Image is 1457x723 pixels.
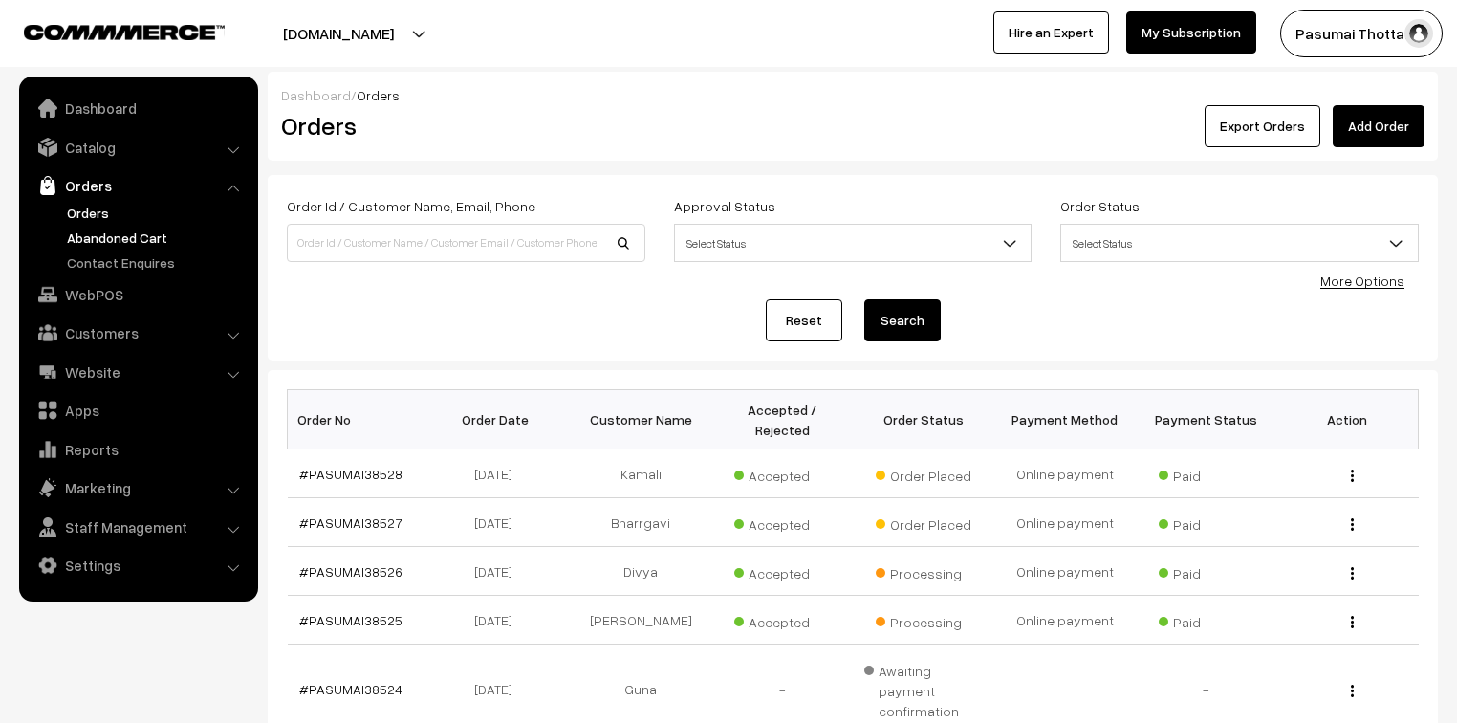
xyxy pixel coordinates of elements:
a: Website [24,355,251,389]
th: Action [1277,390,1419,449]
h2: Orders [281,111,643,141]
th: Order No [288,390,429,449]
a: Hire an Expert [993,11,1109,54]
a: Apps [24,393,251,427]
span: Order Placed [876,510,971,535]
a: #PASUMAI38528 [299,466,402,482]
td: Online payment [994,547,1136,596]
span: Select Status [674,224,1033,262]
img: Menu [1351,470,1354,482]
span: Accepted [734,607,830,632]
a: Dashboard [281,87,351,103]
td: Online payment [994,449,1136,498]
span: Processing [876,607,971,632]
span: Paid [1159,510,1254,535]
a: Marketing [24,471,251,505]
label: Approval Status [674,196,775,216]
div: / [281,85,1424,105]
a: Orders [62,203,251,223]
span: Orders [357,87,400,103]
th: Payment Status [1136,390,1277,449]
a: Contact Enquires [62,252,251,273]
a: My Subscription [1126,11,1256,54]
span: Accepted [734,461,830,486]
a: Orders [24,168,251,203]
a: Reset [766,299,842,341]
button: Pasumai Thotta… [1280,10,1443,57]
a: More Options [1320,273,1404,289]
button: Export Orders [1205,105,1320,147]
img: COMMMERCE [24,25,225,39]
a: #PASUMAI38524 [299,681,402,697]
td: Online payment [994,596,1136,645]
span: Paid [1159,607,1254,632]
img: user [1404,19,1433,48]
th: Customer Name [570,390,711,449]
span: Awaiting payment confirmation [864,656,983,721]
td: [DATE] [428,547,570,596]
a: Reports [24,432,251,467]
td: Online payment [994,498,1136,547]
a: #PASUMAI38526 [299,563,402,580]
a: Catalog [24,130,251,164]
a: Dashboard [24,91,251,125]
td: Bharrgavi [570,498,711,547]
th: Order Date [428,390,570,449]
label: Order Id / Customer Name, Email, Phone [287,196,535,216]
input: Order Id / Customer Name / Customer Email / Customer Phone [287,224,645,262]
td: [DATE] [428,498,570,547]
td: [DATE] [428,596,570,645]
td: [PERSON_NAME] [570,596,711,645]
span: Select Status [675,227,1032,260]
span: Select Status [1061,227,1418,260]
a: Add Order [1333,105,1424,147]
img: Menu [1351,567,1354,580]
img: Menu [1351,616,1354,628]
label: Order Status [1060,196,1140,216]
span: Accepted [734,510,830,535]
a: Customers [24,316,251,350]
a: #PASUMAI38527 [299,515,402,531]
span: Processing [876,559,971,583]
td: [DATE] [428,449,570,498]
th: Accepted / Rejected [711,390,853,449]
th: Payment Method [994,390,1136,449]
span: Accepted [734,559,830,583]
span: Order Placed [876,461,971,486]
a: COMMMERCE [24,19,191,42]
td: Kamali [570,449,711,498]
a: Staff Management [24,510,251,544]
span: Paid [1159,559,1254,583]
button: Search [864,299,941,341]
img: Menu [1351,518,1354,531]
a: WebPOS [24,277,251,312]
th: Order Status [853,390,994,449]
td: Divya [570,547,711,596]
a: Abandoned Cart [62,228,251,248]
a: Settings [24,548,251,582]
img: Menu [1351,685,1354,697]
span: Paid [1159,461,1254,486]
button: [DOMAIN_NAME] [216,10,461,57]
a: #PASUMAI38525 [299,612,402,628]
span: Select Status [1060,224,1419,262]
